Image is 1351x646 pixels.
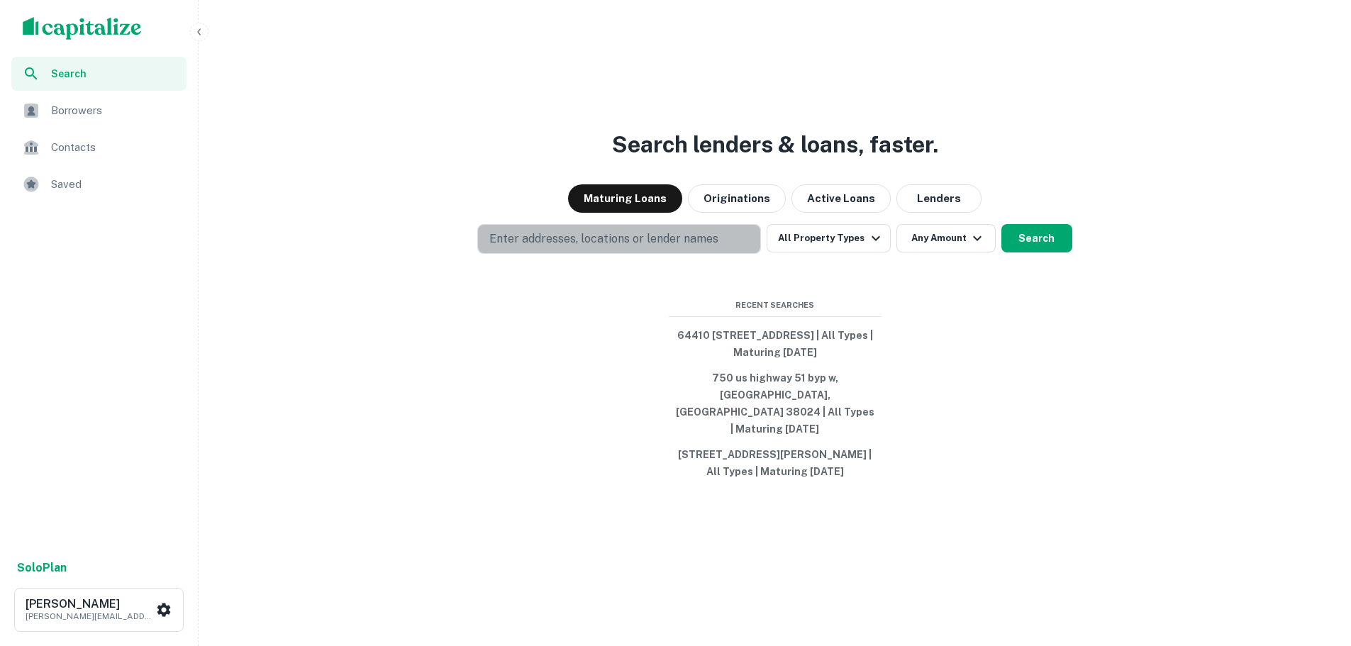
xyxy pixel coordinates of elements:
span: Search [51,66,178,82]
h6: [PERSON_NAME] [26,598,153,610]
button: [STREET_ADDRESS][PERSON_NAME] | All Types | Maturing [DATE] [669,442,882,484]
button: All Property Types [767,224,890,252]
span: Borrowers [51,102,178,119]
img: capitalize-logo.png [23,17,142,40]
p: [PERSON_NAME][EMAIL_ADDRESS][DOMAIN_NAME] [26,610,153,623]
a: SoloPlan [17,559,67,577]
button: Any Amount [896,224,996,252]
button: Originations [688,184,786,213]
a: Saved [11,167,187,201]
button: Lenders [896,184,982,213]
span: Recent Searches [669,299,882,311]
button: Enter addresses, locations or lender names [477,224,761,254]
button: [PERSON_NAME][PERSON_NAME][EMAIL_ADDRESS][DOMAIN_NAME] [14,588,184,632]
button: 64410 [STREET_ADDRESS] | All Types | Maturing [DATE] [669,323,882,365]
strong: Solo Plan [17,561,67,574]
p: Enter addresses, locations or lender names [489,230,718,247]
button: Maturing Loans [568,184,682,213]
a: Contacts [11,130,187,165]
button: 750 us highway 51 byp w, [GEOGRAPHIC_DATA], [GEOGRAPHIC_DATA] 38024 | All Types | Maturing [DATE] [669,365,882,442]
a: Borrowers [11,94,187,128]
span: Saved [51,176,178,193]
a: Search [11,57,187,91]
button: Active Loans [791,184,891,213]
button: Search [1001,224,1072,252]
h3: Search lenders & loans, faster. [612,128,938,162]
span: Contacts [51,139,178,156]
